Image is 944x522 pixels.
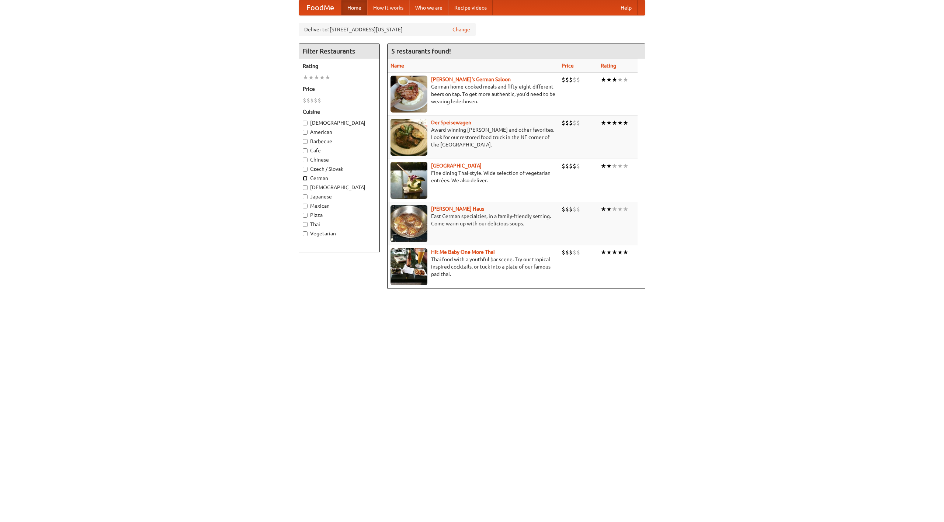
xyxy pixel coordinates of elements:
li: ★ [325,73,330,82]
li: $ [562,76,565,84]
li: ★ [623,248,628,256]
li: ★ [612,162,617,170]
li: $ [303,96,306,104]
a: Change [452,26,470,33]
li: $ [576,205,580,213]
li: $ [310,96,314,104]
img: esthers.jpg [391,76,427,113]
li: ★ [601,248,606,256]
a: Name [391,63,404,69]
b: [PERSON_NAME]'s German Saloon [431,76,511,82]
li: $ [562,205,565,213]
p: Fine dining Thai-style. Wide selection of vegetarian entrées. We also deliver. [391,169,556,184]
label: German [303,174,376,182]
a: Rating [601,63,616,69]
h4: Filter Restaurants [299,44,379,59]
input: [DEMOGRAPHIC_DATA] [303,185,308,190]
li: ★ [623,119,628,127]
li: ★ [601,119,606,127]
a: Der Speisewagen [431,120,471,125]
img: satay.jpg [391,162,427,199]
li: $ [565,76,569,84]
label: Pizza [303,211,376,219]
li: $ [562,248,565,256]
a: Home [341,0,367,15]
li: $ [569,248,573,256]
li: $ [306,96,310,104]
li: $ [562,162,565,170]
h5: Rating [303,62,376,70]
li: ★ [623,205,628,213]
p: Award-winning [PERSON_NAME] and other favorites. Look for our restored food truck in the NE corne... [391,126,556,148]
a: Recipe videos [448,0,493,15]
input: Thai [303,222,308,227]
input: Vegetarian [303,231,308,236]
label: [DEMOGRAPHIC_DATA] [303,184,376,191]
a: FoodMe [299,0,341,15]
li: ★ [319,73,325,82]
img: kohlhaus.jpg [391,205,427,242]
li: $ [569,119,573,127]
li: ★ [606,162,612,170]
li: ★ [606,76,612,84]
label: Vegetarian [303,230,376,237]
label: Barbecue [303,138,376,145]
input: Czech / Slovak [303,167,308,172]
li: $ [565,248,569,256]
li: $ [565,162,569,170]
label: Thai [303,221,376,228]
li: ★ [308,73,314,82]
li: ★ [606,205,612,213]
li: $ [314,96,317,104]
li: ★ [314,73,319,82]
li: ★ [612,119,617,127]
li: ★ [303,73,308,82]
img: babythai.jpg [391,248,427,285]
img: speisewagen.jpg [391,119,427,156]
li: $ [576,248,580,256]
li: ★ [601,76,606,84]
li: ★ [601,205,606,213]
input: Cafe [303,148,308,153]
input: Chinese [303,158,308,162]
li: $ [569,76,573,84]
h5: Price [303,85,376,93]
a: Hit Me Baby One More Thai [431,249,495,255]
label: Japanese [303,193,376,200]
li: $ [576,162,580,170]
a: Price [562,63,574,69]
li: $ [573,76,576,84]
a: [GEOGRAPHIC_DATA] [431,163,482,169]
ng-pluralize: 5 restaurants found! [391,48,451,55]
li: $ [573,162,576,170]
li: $ [317,96,321,104]
input: Mexican [303,204,308,208]
label: Cafe [303,147,376,154]
label: Mexican [303,202,376,210]
li: $ [562,119,565,127]
input: American [303,130,308,135]
input: German [303,176,308,181]
p: German home-cooked meals and fifty-eight different beers on tap. To get more authentic, you'd nee... [391,83,556,105]
li: $ [573,205,576,213]
p: East German specialties, in a family-friendly setting. Come warm up with our delicious soups. [391,212,556,227]
li: ★ [617,248,623,256]
li: ★ [623,76,628,84]
a: [PERSON_NAME] Haus [431,206,484,212]
li: ★ [617,76,623,84]
li: ★ [617,162,623,170]
a: Who we are [409,0,448,15]
li: ★ [612,205,617,213]
li: ★ [612,248,617,256]
li: ★ [601,162,606,170]
li: $ [573,119,576,127]
li: ★ [606,119,612,127]
label: Czech / Slovak [303,165,376,173]
label: Chinese [303,156,376,163]
li: ★ [617,119,623,127]
li: ★ [617,205,623,213]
